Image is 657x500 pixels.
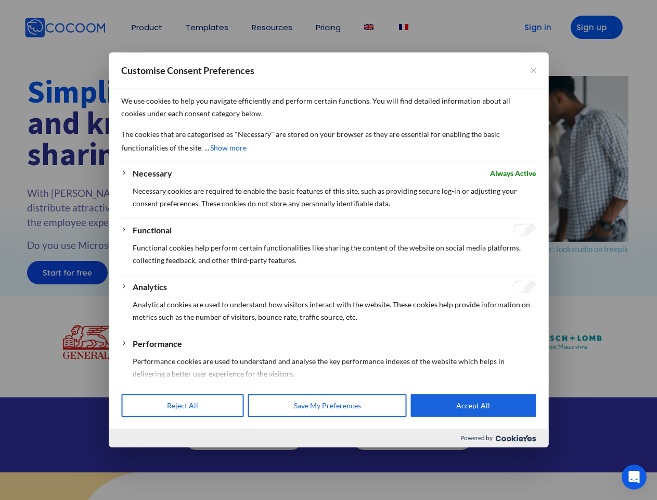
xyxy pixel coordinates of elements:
img: Cookieyes logo [495,435,536,442]
span: Always Active [490,167,536,180]
input: Enable Functional [513,224,536,236]
p: Necessary cookies are required to enable the basic features of this site, such as providing secur... [133,185,536,210]
img: Close [531,68,536,73]
p: We use cookies to help you navigate efficiently and perform certain functions. You will find deta... [121,95,536,120]
p: Performance cookies are used to understand and analyse the key performance indexes of the website... [133,355,536,380]
div: Powered by [109,429,548,447]
button: Performance [133,337,182,350]
p: Functional cookies help perform certain functionalities like sharing the content of the website o... [133,242,536,267]
span: Customise Consent Preferences [121,64,254,77]
button: Functional [133,224,172,236]
iframe: Intercom live chat [622,465,647,490]
button: Necessary [133,167,172,180]
button: Reject All [121,394,244,417]
button: Analytics [133,281,167,293]
button: Show more [209,141,248,155]
p: Analytical cookies are used to understand how visitors interact with the website. These cookies h... [133,298,536,323]
p: The cookies that are categorised as "Necessary" are stored on your browser as they are essential ... [121,128,536,155]
button: Save My Preferences [248,394,407,417]
button: Accept All [410,394,536,417]
input: Enable Analytics [513,281,536,293]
